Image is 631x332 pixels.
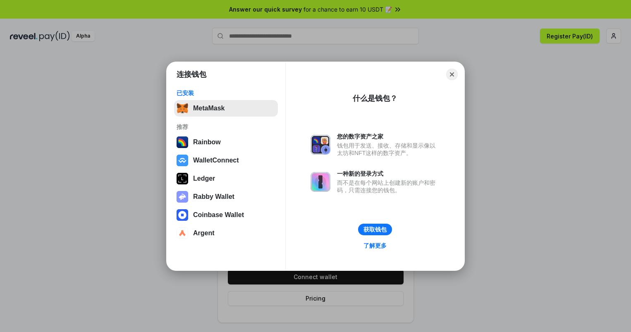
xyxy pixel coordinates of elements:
div: 已安装 [177,89,275,97]
div: 了解更多 [363,242,387,249]
img: svg+xml,%3Csvg%20width%3D%2228%22%20height%3D%2228%22%20viewBox%3D%220%200%2028%2028%22%20fill%3D... [177,155,188,166]
button: 获取钱包 [358,224,392,235]
div: 一种新的登录方式 [337,170,440,177]
div: Rabby Wallet [193,193,234,201]
img: svg+xml,%3Csvg%20xmlns%3D%22http%3A%2F%2Fwww.w3.org%2F2000%2Fsvg%22%20fill%3D%22none%22%20viewBox... [177,191,188,203]
img: svg+xml,%3Csvg%20xmlns%3D%22http%3A%2F%2Fwww.w3.org%2F2000%2Fsvg%22%20width%3D%2228%22%20height%3... [177,173,188,184]
button: Close [446,69,458,80]
a: 了解更多 [359,240,392,251]
button: Argent [174,225,278,241]
div: 钱包用于发送、接收、存储和显示像以太坊和NFT这样的数字资产。 [337,142,440,157]
div: 获取钱包 [363,226,387,233]
button: Ledger [174,170,278,187]
div: Argent [193,229,215,237]
img: svg+xml,%3Csvg%20width%3D%2228%22%20height%3D%2228%22%20viewBox%3D%220%200%2028%2028%22%20fill%3D... [177,209,188,221]
div: 而不是在每个网站上创建新的账户和密码，只需连接您的钱包。 [337,179,440,194]
img: svg+xml,%3Csvg%20xmlns%3D%22http%3A%2F%2Fwww.w3.org%2F2000%2Fsvg%22%20fill%3D%22none%22%20viewBox... [311,172,330,192]
div: WalletConnect [193,157,239,164]
img: svg+xml,%3Csvg%20xmlns%3D%22http%3A%2F%2Fwww.w3.org%2F2000%2Fsvg%22%20fill%3D%22none%22%20viewBox... [311,135,330,155]
h1: 连接钱包 [177,69,206,79]
div: Rainbow [193,139,221,146]
button: MetaMask [174,100,278,117]
div: 推荐 [177,123,275,131]
div: 您的数字资产之家 [337,133,440,140]
button: Rainbow [174,134,278,150]
button: Rabby Wallet [174,189,278,205]
button: Coinbase Wallet [174,207,278,223]
button: WalletConnect [174,152,278,169]
div: MetaMask [193,105,225,112]
div: 什么是钱包？ [353,93,397,103]
div: Ledger [193,175,215,182]
img: svg+xml,%3Csvg%20width%3D%22120%22%20height%3D%22120%22%20viewBox%3D%220%200%20120%20120%22%20fil... [177,136,188,148]
img: svg+xml,%3Csvg%20width%3D%2228%22%20height%3D%2228%22%20viewBox%3D%220%200%2028%2028%22%20fill%3D... [177,227,188,239]
div: Coinbase Wallet [193,211,244,219]
img: svg+xml,%3Csvg%20fill%3D%22none%22%20height%3D%2233%22%20viewBox%3D%220%200%2035%2033%22%20width%... [177,103,188,114]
